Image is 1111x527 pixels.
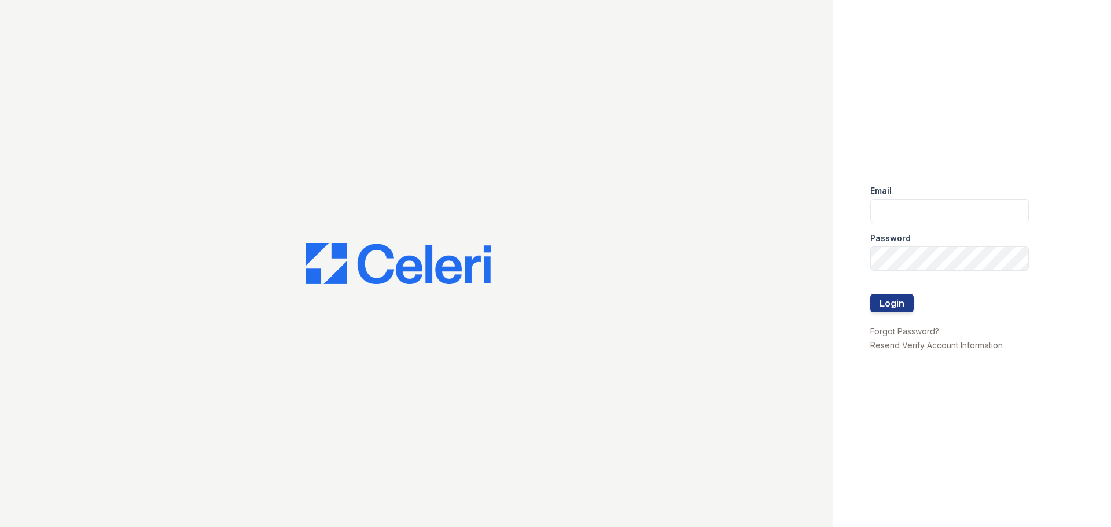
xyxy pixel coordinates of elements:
[870,340,1003,350] a: Resend Verify Account Information
[870,326,939,336] a: Forgot Password?
[870,185,892,197] label: Email
[306,243,491,285] img: CE_Logo_Blue-a8612792a0a2168367f1c8372b55b34899dd931a85d93a1a3d3e32e68fde9ad4.png
[870,294,914,312] button: Login
[870,233,911,244] label: Password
